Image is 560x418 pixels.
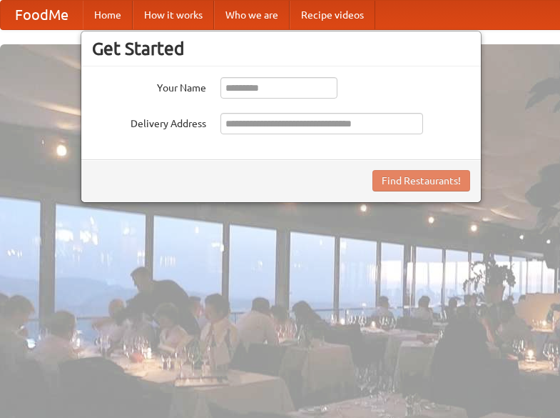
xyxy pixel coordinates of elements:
[290,1,375,29] a: Recipe videos
[83,1,133,29] a: Home
[92,113,206,131] label: Delivery Address
[92,77,206,95] label: Your Name
[372,170,470,191] button: Find Restaurants!
[133,1,214,29] a: How it works
[1,1,83,29] a: FoodMe
[92,38,470,59] h3: Get Started
[214,1,290,29] a: Who we are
